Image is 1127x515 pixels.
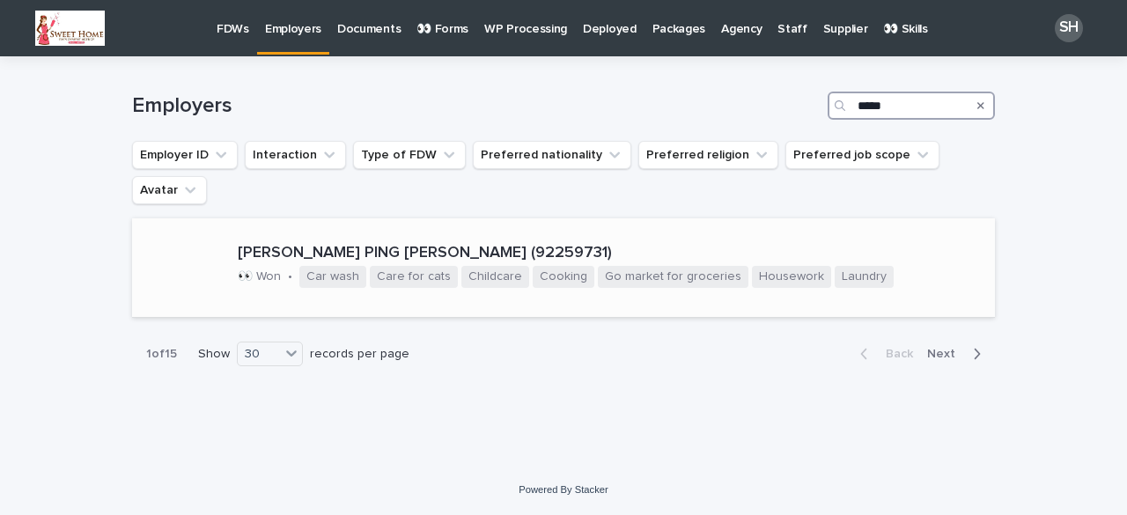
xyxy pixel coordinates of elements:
[132,176,207,204] button: Avatar
[638,141,778,169] button: Preferred religion
[310,347,409,362] p: records per page
[927,348,966,360] span: Next
[473,141,631,169] button: Preferred nationality
[598,266,748,288] span: Go market for groceries
[875,348,913,360] span: Back
[35,11,105,46] img: 4Hl6y-Wg65OEjg7Bbk3N3owbZgGUc0I-gQKsiTIAfeM
[132,218,995,318] a: [PERSON_NAME] PING [PERSON_NAME] (92259731)👀 Won•Car washCare for catsChildcareCookingGo market f...
[533,266,594,288] span: Cooking
[353,141,466,169] button: Type of FDW
[370,266,458,288] span: Care for cats
[299,266,366,288] span: Car wash
[132,333,191,376] p: 1 of 15
[238,269,281,284] p: 👀 Won
[519,484,608,495] a: Powered By Stacker
[238,244,988,263] p: [PERSON_NAME] PING [PERSON_NAME] (92259731)
[238,345,280,364] div: 30
[288,269,292,284] p: •
[245,141,346,169] button: Interaction
[1055,14,1083,42] div: SH
[198,347,230,362] p: Show
[752,266,831,288] span: Housework
[835,266,894,288] span: Laundry
[132,93,821,119] h1: Employers
[846,346,920,362] button: Back
[132,141,238,169] button: Employer ID
[785,141,939,169] button: Preferred job scope
[461,266,529,288] span: Childcare
[828,92,995,120] input: Search
[920,346,995,362] button: Next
